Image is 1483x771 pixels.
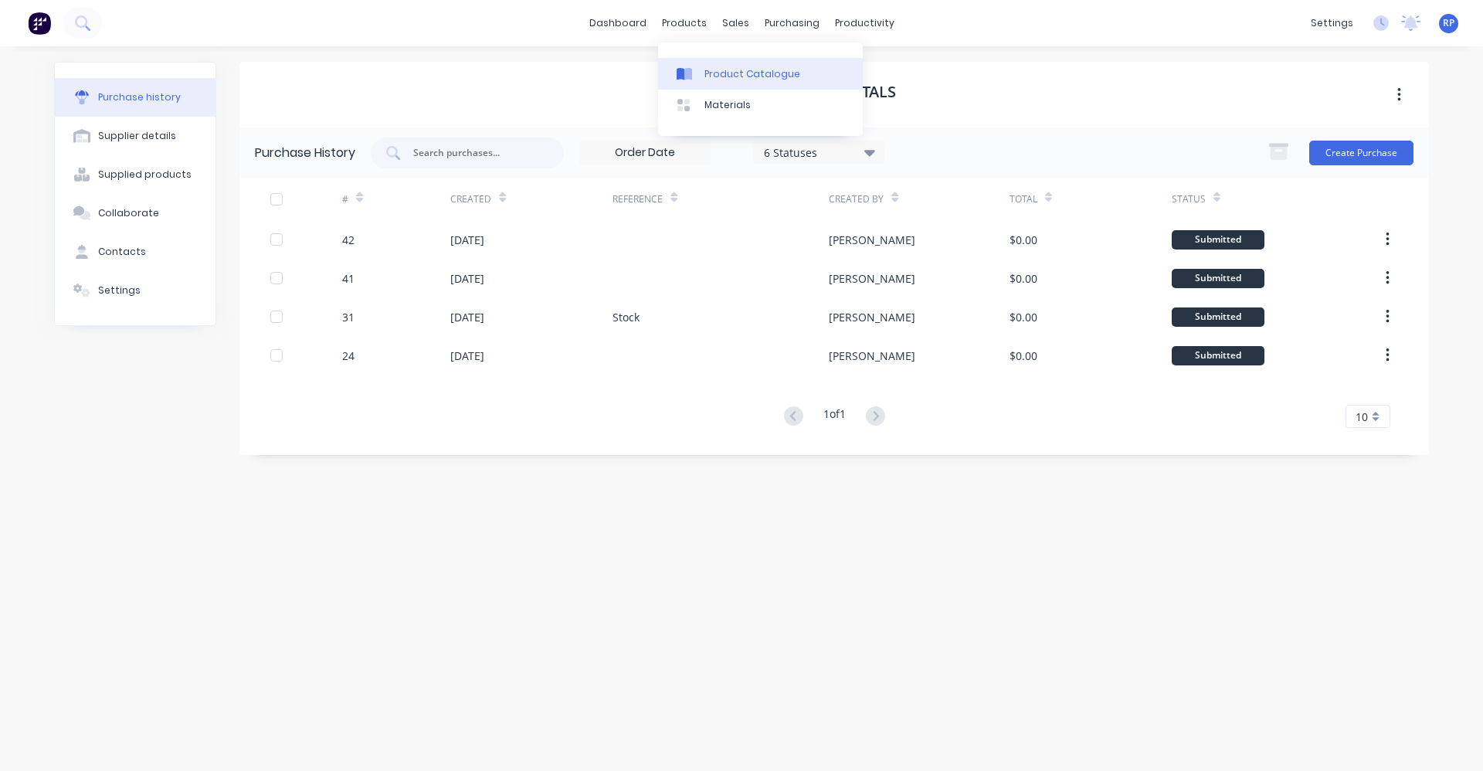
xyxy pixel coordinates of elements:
[1356,409,1368,425] span: 10
[1303,12,1361,35] div: settings
[1172,192,1206,206] div: Status
[98,284,141,297] div: Settings
[829,309,915,325] div: [PERSON_NAME]
[450,348,484,364] div: [DATE]
[342,348,355,364] div: 24
[757,12,827,35] div: purchasing
[658,90,863,121] a: Materials
[582,12,654,35] a: dashboard
[827,12,902,35] div: productivity
[450,270,484,287] div: [DATE]
[342,309,355,325] div: 31
[654,12,714,35] div: products
[1010,270,1037,287] div: $0.00
[450,309,484,325] div: [DATE]
[1172,230,1264,250] div: Submitted
[98,168,192,182] div: Supplied products
[412,145,540,161] input: Search purchases...
[829,270,915,287] div: [PERSON_NAME]
[55,155,215,194] button: Supplied products
[704,67,800,81] div: Product Catalogue
[823,406,846,428] div: 1 of 1
[714,12,757,35] div: sales
[580,141,710,165] input: Order Date
[55,194,215,233] button: Collaborate
[450,232,484,248] div: [DATE]
[613,192,663,206] div: Reference
[704,98,751,112] div: Materials
[613,309,640,325] div: Stock
[1309,141,1413,165] button: Create Purchase
[55,117,215,155] button: Supplier details
[1172,346,1264,365] div: Submitted
[1172,269,1264,288] div: Submitted
[1443,16,1454,30] span: RP
[55,271,215,310] button: Settings
[1010,192,1037,206] div: Total
[55,233,215,271] button: Contacts
[829,348,915,364] div: [PERSON_NAME]
[1010,309,1037,325] div: $0.00
[829,192,884,206] div: Created By
[342,232,355,248] div: 42
[1172,307,1264,327] div: Submitted
[764,144,874,160] div: 6 Statuses
[255,144,355,162] div: Purchase History
[658,58,863,89] a: Product Catalogue
[829,232,915,248] div: [PERSON_NAME]
[450,192,491,206] div: Created
[342,192,348,206] div: #
[1010,348,1037,364] div: $0.00
[1010,232,1037,248] div: $0.00
[98,245,146,259] div: Contacts
[28,12,51,35] img: Factory
[342,270,355,287] div: 41
[98,129,176,143] div: Supplier details
[98,206,159,220] div: Collaborate
[98,90,181,104] div: Purchase history
[55,78,215,117] button: Purchase history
